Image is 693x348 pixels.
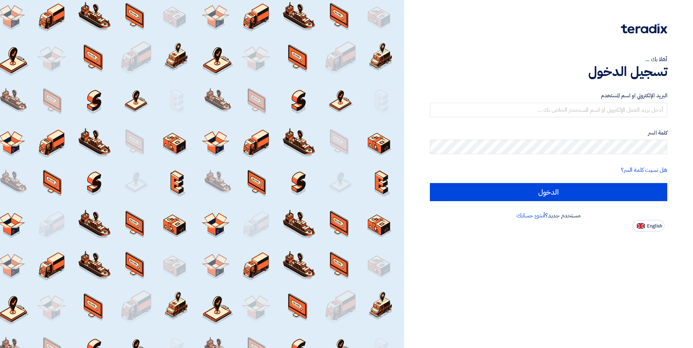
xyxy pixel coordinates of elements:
a: أنشئ حسابك [516,211,545,220]
label: البريد الإلكتروني او اسم المستخدم [430,92,667,100]
div: أهلا بك ... [430,55,667,64]
label: كلمة السر [430,129,667,137]
input: أدخل بريد العمل الإلكتروني او اسم المستخدم الخاص بك ... [430,103,667,117]
input: الدخول [430,183,667,201]
span: English [647,224,662,229]
button: English [632,220,664,232]
img: en-US.png [637,223,645,229]
div: مستخدم جديد؟ [430,211,667,220]
h1: تسجيل الدخول [430,64,667,80]
a: هل نسيت كلمة السر؟ [621,166,667,174]
img: Teradix logo [621,24,667,34]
